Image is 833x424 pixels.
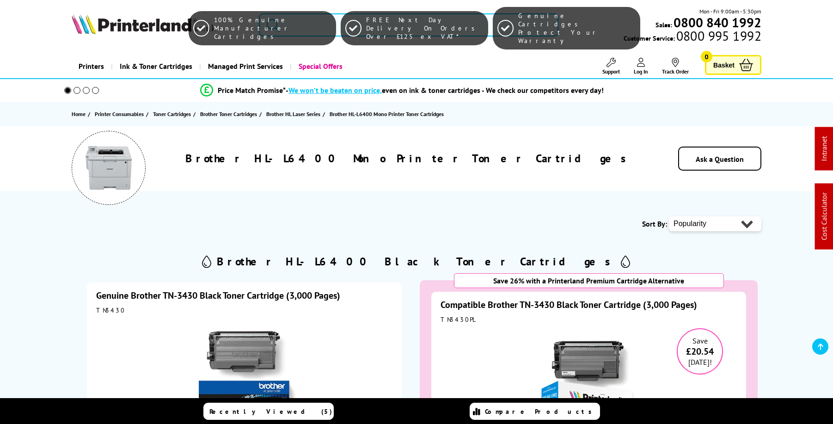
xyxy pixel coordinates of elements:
a: Managed Print Services [199,55,290,78]
span: Genuine Cartridges Protect Your Warranty [518,12,635,45]
span: Sort By: [642,219,667,228]
a: Home [72,109,88,119]
span: Recently Viewed (5) [209,407,332,416]
span: 100% Genuine Manufacturer Cartridges [214,16,331,41]
span: Toner Cartridges [153,109,191,119]
a: Compatible Brother TN-3430 Black Toner Cartridge (3,000 Pages) [441,299,697,311]
a: Brother HL Laser Series [266,109,323,119]
a: Brother Toner Cartridges [200,109,259,119]
span: Printer Consumables [95,109,144,119]
div: TN3430PL [441,315,737,324]
span: Save [692,336,708,345]
a: Ask a Question [696,154,744,164]
span: Ink & Toner Cartridges [120,55,192,78]
li: modal_Promise [51,82,753,98]
a: Log In [634,58,648,75]
span: Compare Products [485,407,597,416]
span: £20.54 [678,345,722,357]
span: FREE Next Day Delivery On Orders Over £125 ex VAT* [366,16,483,41]
a: Track Order [662,58,689,75]
span: Brother HL Laser Series [266,109,320,119]
span: 0 [701,51,712,62]
a: Support [602,58,620,75]
img: Brother HL-L6400 Mono Printer Toner Cartridges [86,145,132,191]
a: Printers [72,55,111,78]
a: Toner Cartridges [153,109,193,119]
div: - even on ink & toner cartridges - We check our competitors every day! [286,86,604,95]
div: TN3430 [96,306,392,314]
h2: Brother HL-L6400 Black Toner Cartridges [217,254,616,269]
span: [DATE]! [688,357,712,367]
div: Save 26% with a Printerland Premium Cartridge Alternative [454,273,724,288]
span: Price Match Promise* [218,86,286,95]
span: We won’t be beaten on price, [288,86,382,95]
a: Recently Viewed (5) [203,403,334,420]
span: Brother HL-L6400 Mono Printer Toner Cartridges [330,111,444,117]
a: Intranet [820,136,829,161]
span: Support [602,68,620,75]
a: Genuine Brother TN-3430 Black Toner Cartridge (3,000 Pages) [96,289,340,301]
span: Log In [634,68,648,75]
span: Brother Toner Cartridges [200,109,257,119]
h1: Brother HL-L6400 Mono Printer Toner Cartridges [185,151,632,166]
span: Basket [713,59,735,71]
a: Cost Calculator [820,193,829,240]
a: Special Offers [290,55,349,78]
a: Compare Products [470,403,600,420]
a: Ink & Toner Cartridges [111,55,199,78]
a: Basket 0 [705,55,761,75]
a: Printer Consumables [95,109,146,119]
